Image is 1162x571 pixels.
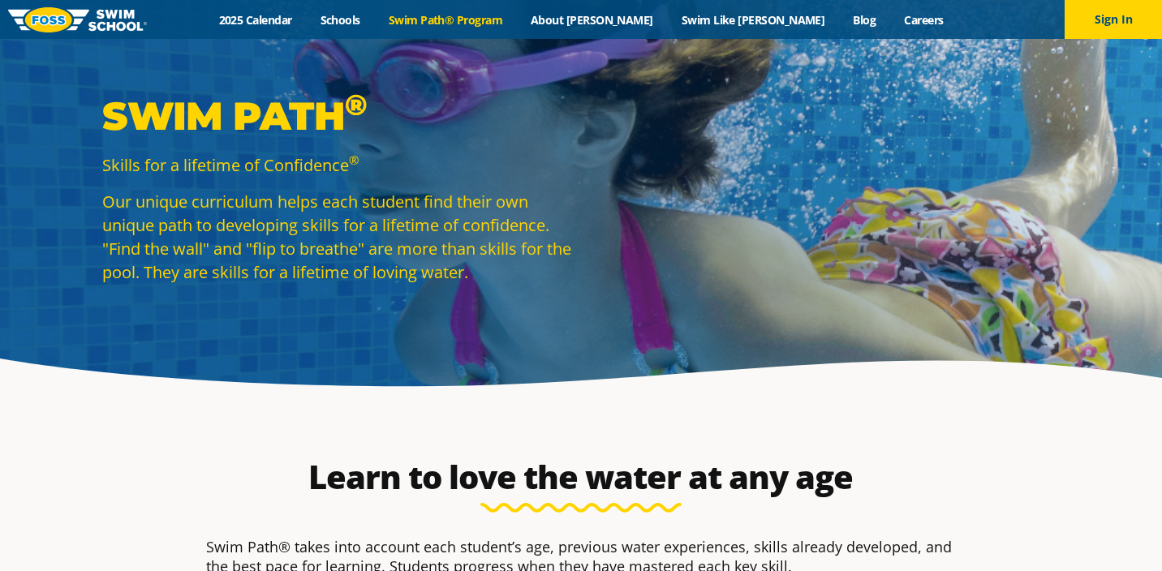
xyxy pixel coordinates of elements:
p: Our unique curriculum helps each student find their own unique path to developing skills for a li... [102,190,573,284]
a: Schools [306,12,374,28]
a: Swim Path® Program [374,12,516,28]
sup: ® [349,152,359,168]
h2: Learn to love the water at any age [198,457,964,496]
sup: ® [345,87,367,122]
a: Careers [890,12,958,28]
a: About [PERSON_NAME] [517,12,668,28]
p: Swim Path [102,92,573,140]
p: Skills for a lifetime of Confidence [102,153,573,177]
a: 2025 Calendar [204,12,306,28]
img: FOSS Swim School Logo [8,7,147,32]
a: Swim Like [PERSON_NAME] [667,12,839,28]
a: Blog [839,12,890,28]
